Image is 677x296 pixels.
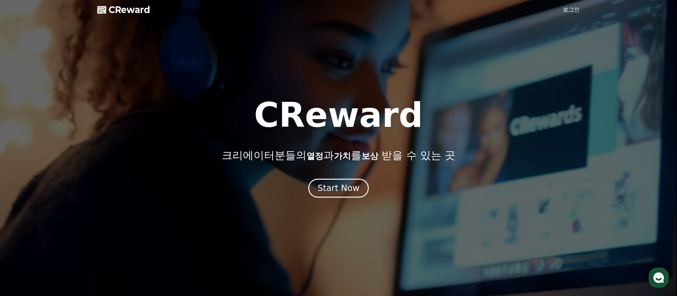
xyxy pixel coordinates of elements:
[222,149,455,162] p: 크리에이터분들의 과 를 받을 수 있는 곳
[97,4,150,16] a: CReward
[22,234,26,240] span: 홈
[308,179,369,198] button: Start Now
[361,151,378,161] span: 보상
[318,183,360,194] div: Start Now
[308,186,369,192] a: Start Now
[65,234,73,240] span: 대화
[254,98,423,132] h1: CReward
[2,223,47,241] a: 홈
[334,151,351,161] span: 가치
[109,234,117,240] span: 설정
[109,4,150,16] span: CReward
[563,6,580,14] a: 로그인
[306,151,323,161] span: 열정
[91,223,135,241] a: 설정
[47,223,91,241] a: 대화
